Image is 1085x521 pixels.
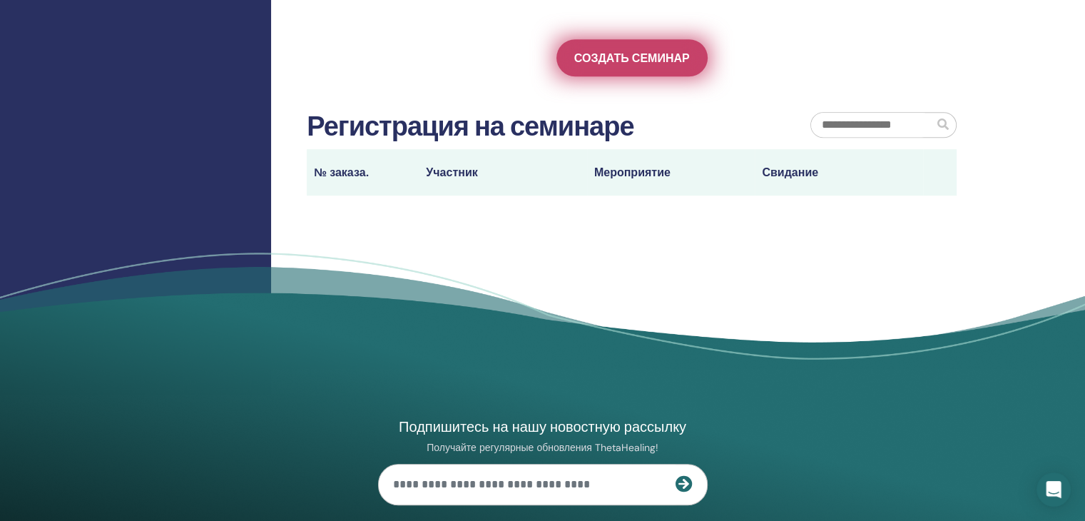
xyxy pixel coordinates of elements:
font: Свидание [762,165,818,180]
font: Участник [426,165,477,180]
font: Создать семинар [574,51,690,66]
a: Создать семинар [556,39,708,76]
font: Мероприятие [594,165,671,180]
font: Регистрация на семинаре [307,108,633,144]
div: Открытый Интерком Мессенджер [1036,472,1071,507]
font: Получайте регулярные обновления ThetaHealing! [427,441,658,454]
font: № заказа. [314,165,368,180]
font: Подпишитесь на нашу новостную рассылку [399,418,686,436]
